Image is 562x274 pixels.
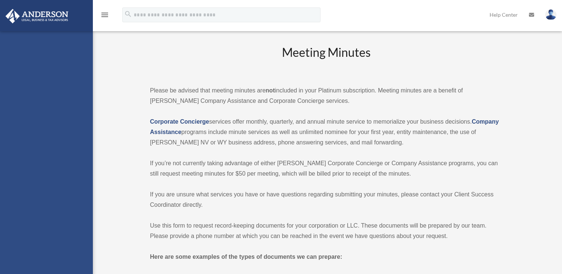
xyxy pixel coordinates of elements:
p: services offer monthly, quarterly, and annual minute service to memorialize your business decisio... [150,117,503,148]
img: User Pic [545,9,556,20]
img: Anderson Advisors Platinum Portal [3,9,71,23]
i: search [124,10,132,18]
strong: Here are some examples of the types of documents we can prepare: [150,254,342,260]
i: menu [100,10,109,19]
p: If you are unsure what services you have or have questions regarding submitting your minutes, ple... [150,189,503,210]
strong: not [266,87,275,94]
p: Please be advised that meeting minutes are included in your Platinum subscription. Meeting minute... [150,85,503,106]
p: Use this form to request record-keeping documents for your corporation or LLC. These documents wi... [150,221,503,241]
a: menu [100,13,109,19]
a: Company Assistance [150,118,499,135]
h2: Meeting Minutes [150,44,503,75]
p: If you’re not currently taking advantage of either [PERSON_NAME] Corporate Concierge or Company A... [150,158,503,179]
a: Corporate Concierge [150,118,209,125]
